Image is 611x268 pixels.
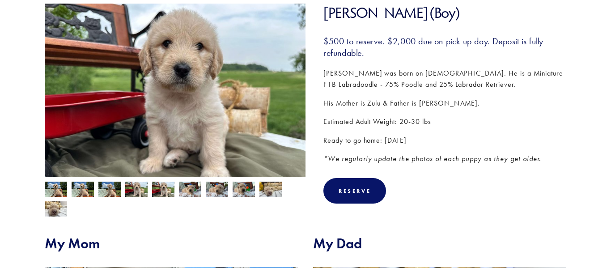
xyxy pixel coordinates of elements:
[98,182,121,199] img: Luke Skywalker 10.jpg
[45,182,67,199] img: Luke Skywalker 8.jpg
[323,135,566,146] p: Ready to go home: [DATE]
[45,201,67,218] img: Luke Skywalker 2.jpg
[152,182,174,199] img: Luke Skywalker 7.jpg
[259,181,282,198] img: Luke Skywalker 1.jpg
[323,178,386,204] div: Reserve
[125,182,148,199] img: Luke Skywalker 6.jpg
[323,154,541,163] em: *We regularly update the photos of each puppy as they get older.
[339,187,371,194] div: Reserve
[72,182,94,199] img: Luke Skywalker 9.jpg
[323,4,566,22] h1: [PERSON_NAME] (Boy)
[206,181,228,198] img: Luke Skywalker 3.jpg
[323,35,566,59] h3: $500 to reserve. $2,000 due on pick up day. Deposit is fully refundable.
[323,98,566,109] p: His Mother is Zulu & Father is [PERSON_NAME].
[45,4,305,199] img: Luke Skywalker 7.jpg
[233,181,255,198] img: Luke Skywalker 4.jpg
[323,68,566,90] p: [PERSON_NAME] was born on [DEMOGRAPHIC_DATA]. He is a Miniature F1B Labradoodle - 75% Poodle and ...
[45,235,298,252] h2: My Mom
[313,235,566,252] h2: My Dad
[179,181,201,198] img: Luke Skywalker 5.jpg
[323,116,566,128] p: Estimated Adult Weight: 20-30 lbs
